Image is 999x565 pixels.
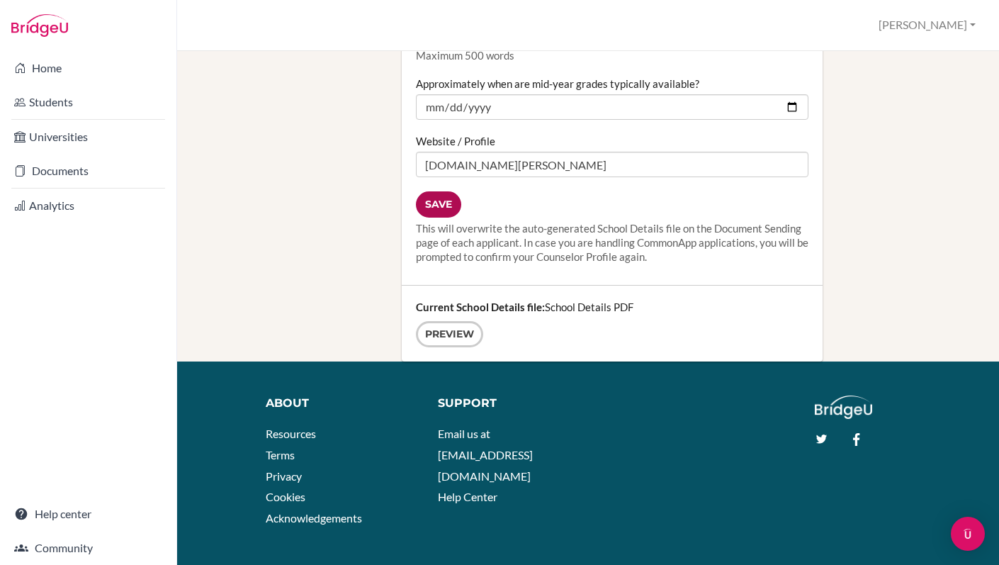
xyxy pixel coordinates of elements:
[416,301,545,313] strong: Current School Details file:
[3,88,174,116] a: Students
[3,157,174,185] a: Documents
[951,517,985,551] div: Open Intercom Messenger
[438,396,578,412] div: Support
[3,500,174,528] a: Help center
[416,77,699,91] label: Approximately when are mid-year grades typically available?
[416,191,461,218] input: Save
[266,511,362,525] a: Acknowledgements
[266,469,302,483] a: Privacy
[266,396,417,412] div: About
[416,48,808,62] p: Maximum 500 words
[3,534,174,562] a: Community
[815,396,872,419] img: logo_white@2x-f4f0deed5e89b7ecb1c2cc34c3e3d731f90f0f143d5ea2071677605dd97b5244.png
[3,191,174,220] a: Analytics
[3,54,174,82] a: Home
[438,490,497,503] a: Help Center
[402,286,823,362] div: School Details PDF
[266,490,305,503] a: Cookies
[3,123,174,151] a: Universities
[416,221,808,264] div: This will overwrite the auto-generated School Details file on the Document Sending page of each a...
[438,427,533,482] a: Email us at [EMAIL_ADDRESS][DOMAIN_NAME]
[416,321,483,347] a: Preview
[266,427,316,440] a: Resources
[266,448,295,461] a: Terms
[11,14,68,37] img: Bridge-U
[416,134,495,148] label: Website / Profile
[872,12,982,38] button: [PERSON_NAME]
